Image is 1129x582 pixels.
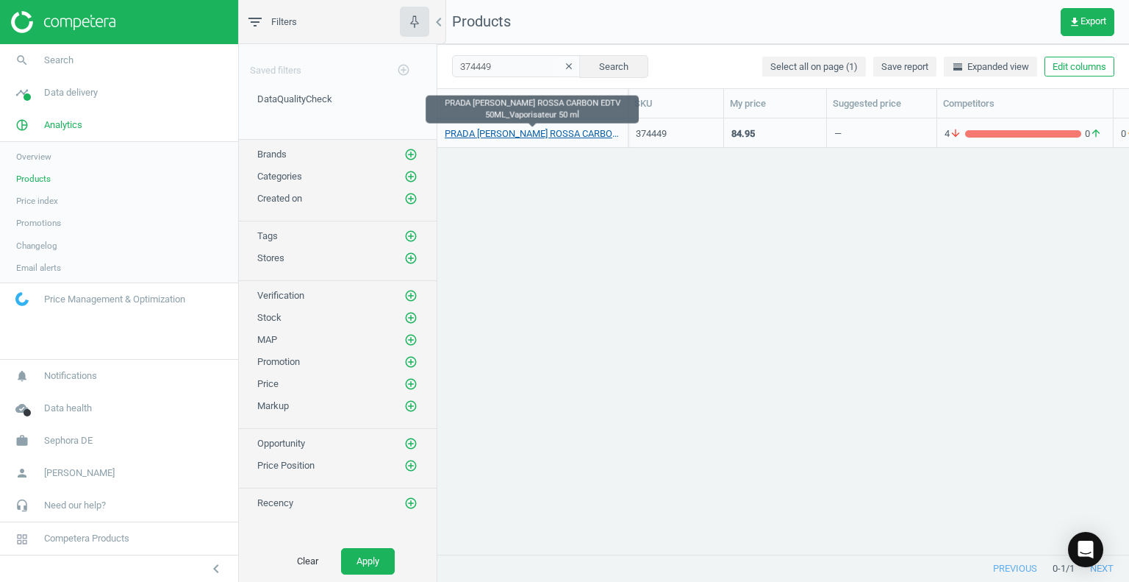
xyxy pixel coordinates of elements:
button: Edit columns [1044,57,1114,77]
i: add_circle_outline [404,497,417,510]
i: chevron_left [207,560,225,578]
i: person [8,459,36,487]
i: add_circle_outline [404,289,417,302]
span: Overview [16,151,51,163]
div: Saved filters [239,44,437,85]
span: Products [452,13,511,30]
span: Expanded view [952,60,1029,74]
span: Data delivery [44,86,98,99]
span: [PERSON_NAME] [44,466,115,480]
i: headset_mic [8,491,36,519]
i: add_circle_outline [404,355,417,369]
button: add_circle_outline [404,288,418,303]
button: Save report [873,57,936,77]
i: pie_chart_outlined [8,111,36,139]
button: chevron_left [198,559,234,578]
i: chevron_left [430,13,448,31]
span: Created on [257,193,302,204]
span: Filters [271,15,297,29]
span: Price [257,378,279,389]
span: / 1 [1066,562,1075,575]
button: add_circle_outline [404,169,418,184]
img: wGWNvw8QSZomAAAAABJRU5ErkJggg== [15,292,29,306]
button: add_circle_outline [404,377,418,391]
i: horizontal_split [952,61,964,73]
span: Search [44,54,74,67]
button: Search [579,55,648,77]
button: add_circle_outline [404,458,418,473]
div: 84.95 [731,127,755,141]
span: Price Management & Optimization [44,293,185,306]
span: Email alerts [16,262,61,274]
i: get_app [1069,16,1080,28]
button: add_circle_outline [404,355,418,369]
button: add_circle_outline [389,55,418,85]
span: Save report [881,60,928,74]
div: Open Intercom Messenger [1068,532,1103,567]
button: add_circle_outline [404,229,418,244]
span: Promotions [16,217,61,229]
span: Promotion [257,356,300,367]
span: Sephora DE [44,434,93,447]
span: Markup [257,400,289,411]
i: filter_list [246,13,264,31]
span: Changelog [16,240,57,252]
button: add_circle_outline [404,310,418,325]
button: clear [558,57,580,77]
span: Products [16,173,51,185]
i: add_circle_outline [404,377,417,391]
i: clear [564,61,574,71]
a: PRADA [PERSON_NAME] ROSSA CARBON EDTV 50ML_Vaporisateur 50 ml [445,127,620,141]
span: Stores [257,252,284,263]
span: 4 [945,127,965,141]
i: cloud_done [8,394,36,422]
button: add_circle_outline [404,251,418,266]
span: Stock [257,312,282,323]
span: Select all on page (1) [770,60,858,74]
i: search [8,46,36,74]
span: Tags [257,230,278,241]
span: Price index [16,195,58,207]
button: add_circle_outline [404,147,418,162]
i: add_circle_outline [404,437,417,450]
span: 0 - 1 [1053,562,1066,575]
i: add_circle_outline [404,400,417,413]
button: next [1075,556,1129,582]
span: 0 [1081,127,1105,141]
i: add_circle_outline [404,459,417,472]
i: notifications [8,362,36,390]
button: add_circle_outline [404,496,418,511]
span: MAP [257,334,277,345]
button: previous [978,556,1053,582]
span: Analytics [44,118,82,132]
input: SKU/Title search [452,55,581,77]
span: Opportunity [257,438,305,449]
span: Brands [257,149,287,160]
div: SKU [634,97,717,110]
span: Competera Products [44,532,129,545]
button: add_circle_outline [404,333,418,347]
div: PRADA [PERSON_NAME] ROSSA CARBON EDTV 50ML_Vaporisateur 50 ml [426,96,639,124]
button: Apply [341,548,395,575]
div: Suggested price [833,97,931,110]
i: arrow_downward [950,127,961,141]
i: add_circle_outline [404,170,417,183]
button: horizontal_splitExpanded view [944,57,1037,77]
span: Notifications [44,369,97,383]
span: Verification [257,290,304,301]
i: add_circle_outline [404,192,417,205]
div: Competitors [943,97,1107,110]
div: grid [437,118,1129,544]
span: Need our help? [44,499,106,512]
i: add_circle_outline [404,311,417,324]
img: ajHJNr6hYgQAAAAASUVORK5CYII= [11,11,115,33]
span: Export [1069,16,1106,28]
button: add_circle_outline [404,436,418,451]
button: Clear [282,548,334,575]
button: add_circle_outline [404,399,418,414]
span: Categories [257,171,302,182]
i: work [8,427,36,455]
button: get_appExport [1061,8,1114,36]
